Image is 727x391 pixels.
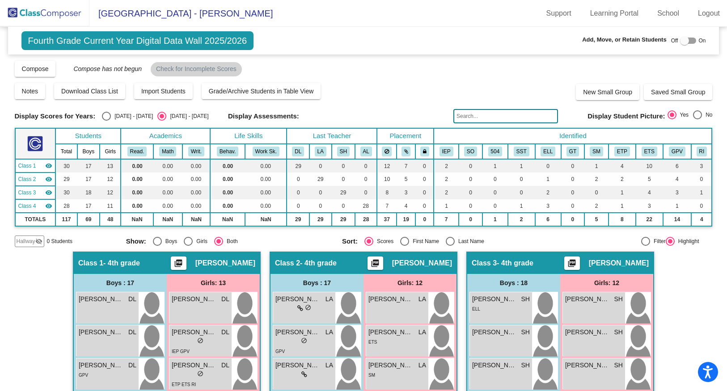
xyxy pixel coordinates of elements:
span: DL [128,361,136,370]
td: 1 [482,159,508,172]
a: School [650,6,686,21]
td: 30 [55,186,77,199]
td: 0.00 [121,199,153,213]
td: 12 [100,186,121,199]
td: 17 [77,159,100,172]
span: LA [418,361,426,370]
span: LA [325,328,333,337]
span: Sort: [342,237,358,245]
td: 3 [397,186,415,199]
button: SO [464,147,477,156]
button: RI [697,147,707,156]
button: Import Students [134,83,193,99]
div: Boys : 18 [467,274,560,292]
button: New Small Group [576,84,639,100]
td: 4 [691,213,712,226]
div: First Name [409,237,439,245]
span: 0 Students [47,237,72,245]
th: Keep with students [397,144,415,159]
td: 1 [663,199,691,213]
button: Math [159,147,176,156]
td: 7 [397,159,415,172]
td: 5 [397,172,415,186]
mat-icon: picture_as_pdf [566,259,577,271]
td: 18 [77,186,100,199]
td: 10 [636,159,663,172]
button: Grade/Archive Students in Table View [202,83,321,99]
td: 0.00 [182,159,210,172]
span: Display Assessments: [228,112,299,120]
span: DL [221,328,229,337]
th: Lori Arbucci [309,144,332,159]
mat-chip: Check for Incomplete Scores [151,62,242,76]
span: LA [325,361,333,370]
span: Display Student Picture: [588,112,665,120]
div: Both [223,237,238,245]
th: Keep away students [377,144,397,159]
span: [PERSON_NAME] [79,294,123,304]
td: 1 [609,186,636,199]
td: 28 [355,213,377,226]
td: 29 [55,172,77,186]
td: 0.00 [245,172,287,186]
mat-icon: picture_as_pdf [173,259,184,271]
td: 0 [482,199,508,213]
td: 5 [584,213,609,226]
td: 0.00 [121,159,153,172]
mat-icon: visibility [45,162,52,169]
button: AL [360,147,372,156]
span: Compose has not begun [64,65,142,72]
span: LA [418,294,426,304]
th: Life Skills [210,128,287,144]
td: Aimee Lee - 4th grade [15,199,56,213]
td: 0 [332,172,355,186]
td: 0 [535,159,561,172]
button: Print Students Details [368,256,383,270]
td: 4 [663,172,691,186]
td: 29 [309,213,332,226]
span: Show: [126,237,146,245]
td: 69 [77,213,100,226]
button: Print Students Details [171,256,186,270]
button: SST [514,147,529,156]
th: Individualized Education Plan [434,144,459,159]
td: 0.00 [210,199,245,213]
td: NaN [182,213,210,226]
th: 504 Plan [482,144,508,159]
td: 0 [332,159,355,172]
span: [PERSON_NAME] [368,361,413,370]
td: 0.00 [153,172,182,186]
mat-icon: picture_as_pdf [370,259,380,271]
span: [PERSON_NAME] [172,328,216,337]
span: New Small Group [583,88,632,96]
button: GT [566,147,579,156]
span: Compose [22,65,49,72]
td: 0 [561,159,584,172]
th: Academics [121,128,210,144]
td: Lori Arbucci - 4th grade [15,172,56,186]
td: 3 [535,199,561,213]
td: 0.00 [121,172,153,186]
button: LA [315,147,326,156]
mat-icon: visibility_off [35,238,42,245]
div: Last Name [455,237,484,245]
td: 37 [377,213,397,226]
td: 2 [434,186,459,199]
button: DL [292,147,304,156]
td: 0 [459,159,482,172]
td: 14 [663,213,691,226]
button: ELL [541,147,555,156]
td: NaN [121,213,153,226]
td: 0 [287,186,309,199]
th: Speech Only [459,144,482,159]
span: do_not_disturb_alt [301,337,307,344]
div: [DATE] - [DATE] [111,112,153,120]
span: [PERSON_NAME] [565,328,610,337]
th: Staff Member [584,144,609,159]
td: 0 [287,172,309,186]
button: Work Sk. [253,147,279,156]
button: Writ. [188,147,204,156]
span: [PERSON_NAME] [275,328,320,337]
th: Boys [77,144,100,159]
button: ETP [614,147,630,156]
